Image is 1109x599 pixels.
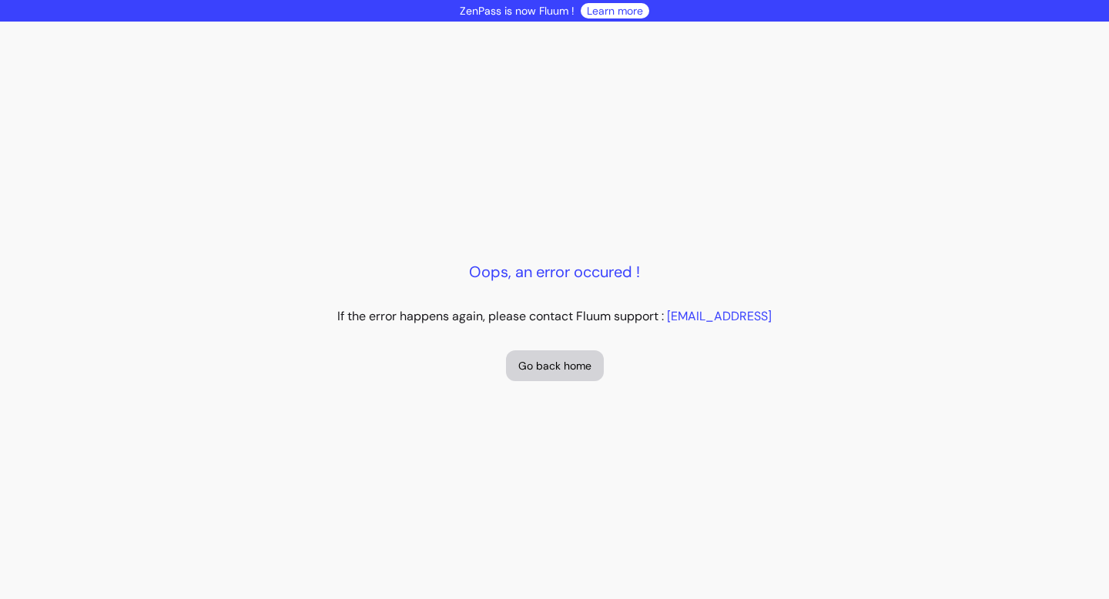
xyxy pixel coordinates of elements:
[506,350,604,381] button: Go back home
[667,308,772,324] a: [EMAIL_ADDRESS]
[587,3,643,18] a: Learn more
[469,261,640,283] p: Oops, an error occured !
[337,307,772,326] p: If the error happens again, please contact Fluum support :
[460,3,575,18] p: ZenPass is now Fluum !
